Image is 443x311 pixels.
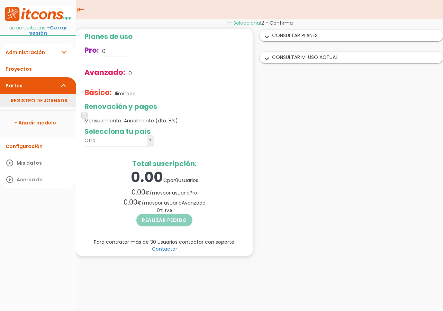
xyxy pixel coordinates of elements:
i: play_circle_outline [6,171,14,188]
span: Avanzado: [84,67,125,77]
span: € [137,199,142,206]
span: 0 [157,207,160,214]
a: Otro [84,135,154,147]
span: Mensualmente [84,117,178,124]
i: expand_more [261,54,272,63]
span: Otro [84,135,145,146]
a: Cerrar sesión [29,24,67,36]
span: 0.00 [124,197,137,207]
span: € [163,177,167,184]
h2: Total suscripción: [84,160,244,167]
h2: Selecciona tu país [84,128,244,135]
span: 1 - Selecciona [226,19,260,26]
i: expand_more [60,77,68,94]
p: Para contratar más de 30 usuarios contactar con soporte. [84,239,244,245]
i: expand_more [60,44,68,61]
span: 0 [175,177,178,184]
a: + Añadir modelo [3,114,73,131]
span: mes [144,199,155,206]
p: Ilimitado [115,90,136,97]
div: / por usuario [84,197,244,207]
span: Avanzado [182,199,206,206]
div: CONSULTAR MI USO ACTUAL [260,52,443,63]
h2: Planes de uso [84,33,244,40]
span: Básico: [84,87,112,97]
i: play_circle_outline [6,155,14,171]
div: / por usuario [84,187,244,197]
a: Contactar [152,245,177,252]
div: por usuarios [84,167,244,187]
span: 0.00 [131,167,163,187]
span: | Anualmente (dto. 8%) [121,117,178,124]
i: expand_more [261,33,272,42]
span: 2 - Confirma [261,19,293,26]
span: % IVA [157,207,172,214]
span: Pro [190,189,197,196]
span: € [145,189,150,196]
span: Pro: [84,45,99,55]
div: CONSULTAR PLANES [260,30,443,41]
h2: Renovación y pagos [84,103,244,110]
span: 0.00 [132,187,145,197]
div: | [76,19,443,26]
span: mes [152,189,163,196]
img: itcons-logo [3,6,73,22]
